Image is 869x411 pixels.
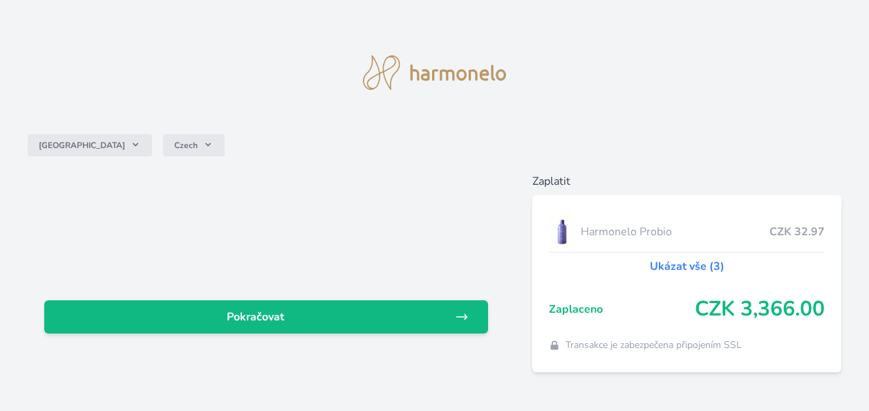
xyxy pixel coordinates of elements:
h6: Zaplatit [532,173,841,190]
span: Pokračovat [55,309,455,325]
span: CZK 32.97 [769,223,825,240]
span: Czech [174,140,198,151]
img: logo.svg [363,55,507,90]
a: Ukázat vše (3) [650,258,725,275]
img: CLEAN_PROBIO_se_stinem_x-lo.jpg [549,214,575,249]
span: Transakce je zabezpečena připojením SSL [566,338,742,352]
button: [GEOGRAPHIC_DATA] [28,134,152,156]
a: Pokračovat [44,300,488,334]
span: Harmonelo Probio [581,223,769,240]
span: [GEOGRAPHIC_DATA] [39,140,125,151]
span: Zaplaceno [549,301,695,318]
span: CZK 3,366.00 [695,297,825,322]
button: Czech [163,134,225,156]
